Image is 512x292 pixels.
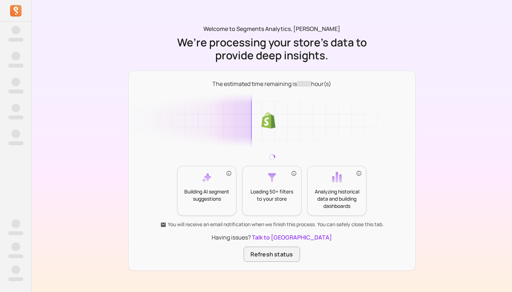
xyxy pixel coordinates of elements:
span: ‌ [8,141,23,145]
span: ‌ [8,277,23,281]
span: ‌ [8,64,23,68]
p: Building AI segment suggestions [183,188,230,202]
img: Data loading [128,93,416,149]
p: Having issues? [212,233,332,242]
p: Analyzing historical data and building dashboards [313,188,360,210]
span: ‌ [11,129,20,138]
span: ‌ [11,219,20,228]
span: ‌ [8,254,23,258]
p: Loading 50+ filters to your store [248,188,295,202]
button: Refresh status [244,247,300,262]
p: Welcome to Segments Analytics, [PERSON_NAME] [203,24,340,33]
p: The estimated time remaining is hour(s) [212,79,331,88]
span: ‌ [297,81,311,87]
span: ‌ [11,78,20,86]
span: ‌ [11,104,20,112]
span: ‌ [8,90,23,93]
span: ‌ [11,52,20,60]
span: ‌ [11,265,20,274]
span: ‌ [11,26,20,35]
span: ‌ [8,38,23,42]
span: ‌ [8,115,23,119]
span: ‌ [8,231,23,235]
p: You will receive an email notification when we finish this process. You can safely close this tab. [160,221,384,228]
button: Talk to [GEOGRAPHIC_DATA] [252,233,332,242]
p: We’re processing your store’s data to provide deep insights. [175,36,369,62]
span: ‌ [11,242,20,251]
